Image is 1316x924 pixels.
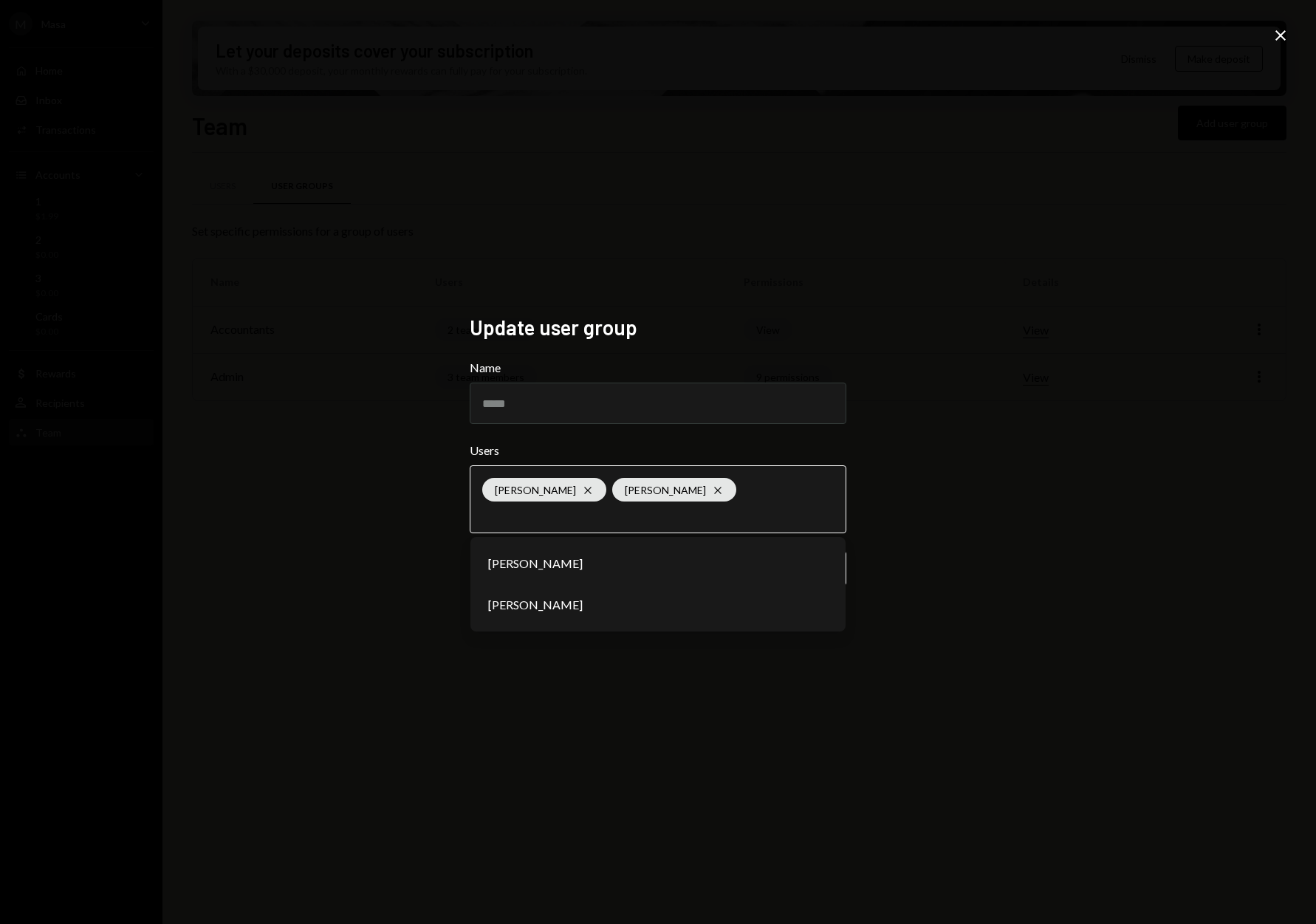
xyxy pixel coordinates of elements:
[470,359,846,377] label: Name
[476,584,840,626] li: [PERSON_NAME]
[470,442,846,459] label: Users
[476,543,840,584] li: [PERSON_NAME]
[470,313,846,342] h2: Update user group
[612,478,736,502] div: [PERSON_NAME]
[482,478,606,502] div: [PERSON_NAME]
